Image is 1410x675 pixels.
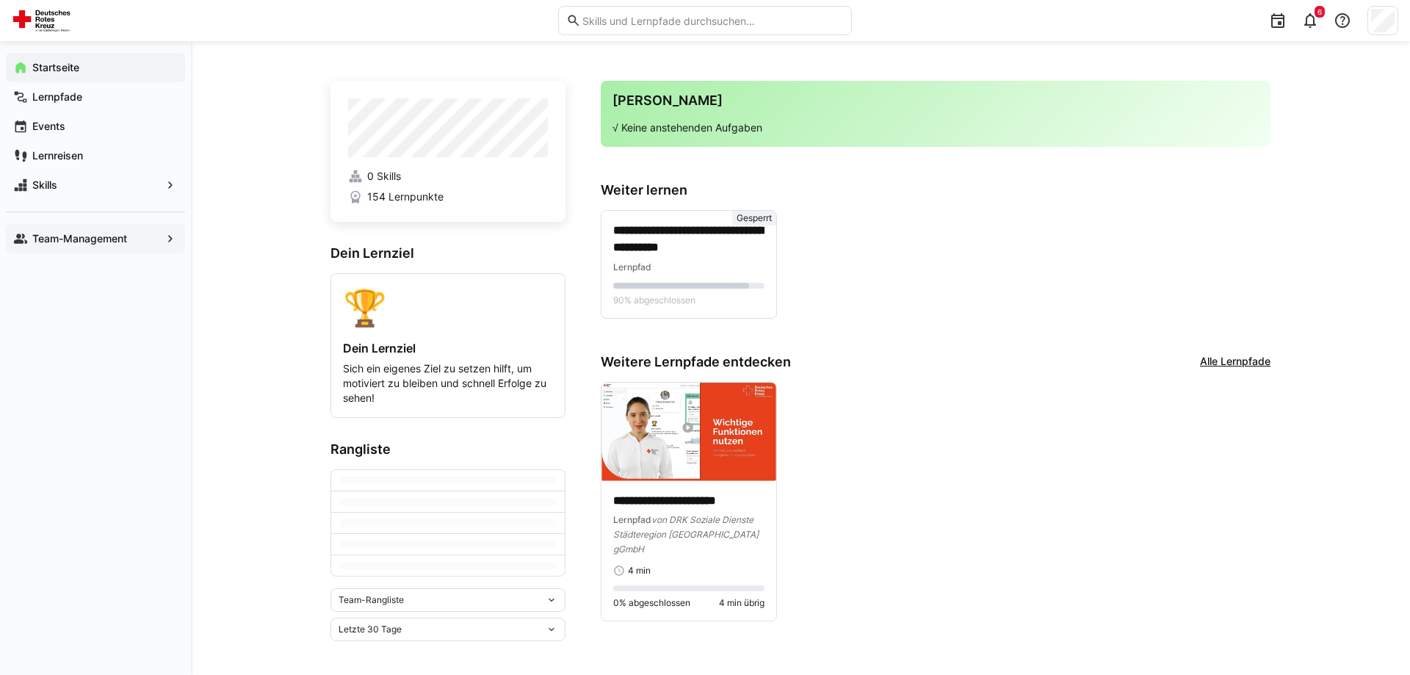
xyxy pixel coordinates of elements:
[601,354,791,370] h3: Weitere Lernpfade entdecken
[612,120,1259,135] p: √ Keine anstehenden Aufgaben
[628,565,651,577] span: 4 min
[1317,7,1322,16] span: 6
[613,295,695,306] span: 90% abgeschlossen
[343,361,553,405] p: Sich ein eigenes Ziel zu setzen hilft, um motiviert zu bleiben und schnell Erfolge zu sehen!
[613,597,690,609] span: 0% abgeschlossen
[343,286,553,329] div: 🏆
[1200,354,1270,370] a: Alle Lernpfade
[601,383,776,481] img: image
[343,341,553,355] h4: Dein Lernziel
[737,212,772,224] span: Gesperrt
[339,594,404,606] span: Team-Rangliste
[367,169,401,184] span: 0 Skills
[348,169,548,184] a: 0 Skills
[367,189,444,204] span: 154 Lernpunkte
[613,514,651,525] span: Lernpfad
[719,597,764,609] span: 4 min übrig
[613,514,759,555] span: von DRK Soziale Dienste Städteregion [GEOGRAPHIC_DATA] gGmbH
[330,245,565,261] h3: Dein Lernziel
[613,261,651,272] span: Lernpfad
[612,93,1259,109] h3: [PERSON_NAME]
[581,14,844,27] input: Skills und Lernpfade durchsuchen…
[339,624,402,635] span: Letzte 30 Tage
[330,441,565,458] h3: Rangliste
[601,182,1270,198] h3: Weiter lernen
